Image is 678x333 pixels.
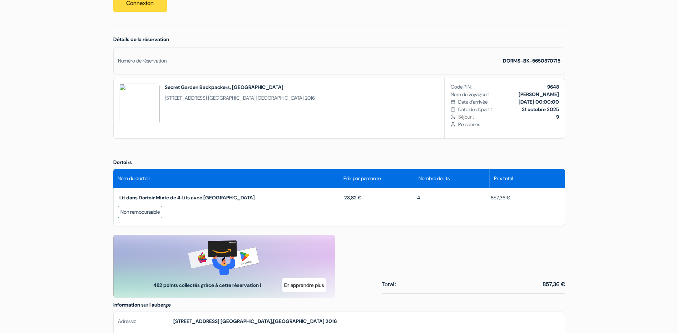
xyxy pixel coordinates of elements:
[451,83,472,91] span: Code PIN:
[221,318,272,324] span: [GEOGRAPHIC_DATA]
[451,91,489,98] span: Nom du voyageur:
[119,84,160,124] img: VjBbZQE1ATUGMgdg
[519,99,559,105] b: [DATE] 00:00:00
[503,58,560,64] strong: DORMS-BK-5650370715
[326,318,337,324] span: 2016
[118,318,173,325] span: Adresse:
[458,98,490,106] span: Date d'arrivée :
[305,95,315,101] span: 2016
[382,280,396,289] span: Total :
[113,159,132,165] span: Dortoirs
[419,175,450,182] span: Nombre de lits
[522,106,559,113] b: 31 octobre 2025
[413,194,420,202] span: 4
[152,282,263,289] span: 482 points collectés grâce à cette réservation !
[119,194,255,201] span: Lit dans Dortoir Mixte de 4 Lits avec [GEOGRAPHIC_DATA]
[458,106,492,113] span: Date de départ :
[458,113,559,121] span: Séjour :
[165,84,315,91] h2: Secret Garden Backpackers, [GEOGRAPHIC_DATA]
[173,318,219,324] span: [STREET_ADDRESS]
[113,36,169,43] span: Détails de la réservation
[188,240,260,275] img: gift-card-banner.png
[556,114,559,120] b: 9
[458,121,559,128] span: Personnes
[118,206,162,218] div: Non remboursable
[282,278,326,292] button: En apprendre plus
[165,94,315,102] span: ,
[256,95,304,101] span: [GEOGRAPHIC_DATA]
[208,95,256,101] span: [GEOGRAPHIC_DATA]
[118,175,150,182] span: Nom du dortoir
[165,95,207,101] span: [STREET_ADDRESS]
[543,280,565,289] span: 857,36 €
[547,84,559,90] b: 9648
[173,318,337,325] strong: ,
[344,194,362,201] span: 23,82 €
[519,91,559,98] b: [PERSON_NAME]
[113,302,171,308] span: Information sur l'auberge
[273,318,325,324] span: [GEOGRAPHIC_DATA]
[343,175,381,182] span: Prix par personne
[118,57,167,65] div: Numéro de réservation
[494,175,513,182] span: Prix total
[486,194,510,202] span: 857,36 €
